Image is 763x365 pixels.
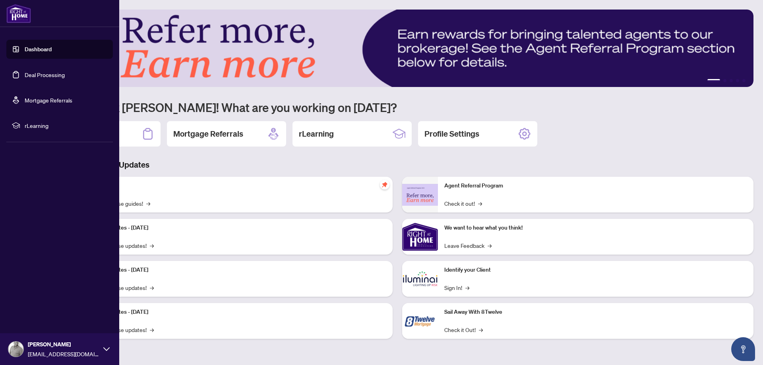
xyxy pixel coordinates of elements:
span: → [488,241,492,250]
img: Identify your Client [402,261,438,297]
h2: rLearning [299,128,334,139]
span: → [465,283,469,292]
p: Identify your Client [444,266,747,274]
a: Dashboard [25,46,52,53]
a: Mortgage Referrals [25,97,72,104]
span: rLearning [25,121,107,130]
button: 2 [723,79,726,82]
span: → [150,241,154,250]
h3: Brokerage & Industry Updates [41,159,753,170]
span: pushpin [380,180,389,189]
button: Open asap [731,337,755,361]
button: 3 [730,79,733,82]
img: Profile Icon [8,342,23,357]
span: → [479,325,483,334]
p: Platform Updates - [DATE] [83,266,386,274]
span: [PERSON_NAME] [28,340,99,349]
a: Check it out!→ [444,199,482,208]
img: Sail Away With 8Twelve [402,303,438,339]
a: Check it Out!→ [444,325,483,334]
span: → [478,199,482,208]
p: Self-Help [83,182,386,190]
a: Deal Processing [25,71,65,78]
button: 4 [736,79,739,82]
h1: Welcome back [PERSON_NAME]! What are you working on [DATE]? [41,100,753,115]
h2: Profile Settings [424,128,479,139]
button: 1 [707,79,720,82]
img: We want to hear what you think! [402,219,438,255]
p: We want to hear what you think! [444,224,747,232]
a: Leave Feedback→ [444,241,492,250]
span: → [146,199,150,208]
a: Sign In!→ [444,283,469,292]
p: Agent Referral Program [444,182,747,190]
span: [EMAIL_ADDRESS][DOMAIN_NAME] [28,350,99,358]
h2: Mortgage Referrals [173,128,243,139]
p: Sail Away With 8Twelve [444,308,747,317]
img: Slide 0 [41,10,753,87]
button: 5 [742,79,746,82]
span: → [150,283,154,292]
p: Platform Updates - [DATE] [83,308,386,317]
img: Agent Referral Program [402,184,438,206]
span: → [150,325,154,334]
img: logo [6,4,31,23]
p: Platform Updates - [DATE] [83,224,386,232]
